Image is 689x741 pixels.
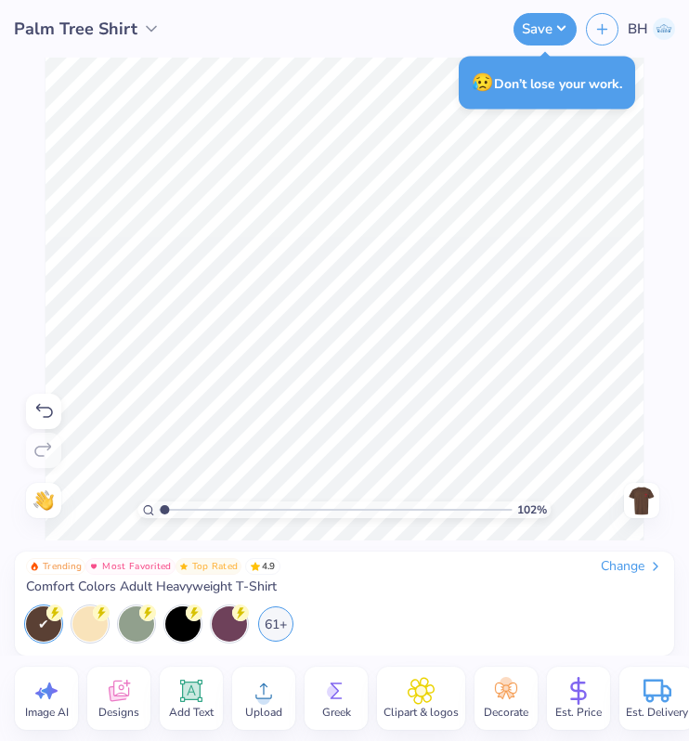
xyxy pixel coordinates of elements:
span: Est. Price [555,705,602,720]
img: Top Rated sort [179,562,188,571]
div: 61+ [258,606,293,642]
span: Add Text [169,705,214,720]
span: Most Favorited [102,562,171,571]
span: BH [628,19,648,40]
img: Bella Henkels [653,18,675,40]
span: Comfort Colors Adult Heavyweight T-Shirt [26,578,277,595]
button: Badge Button [175,558,242,575]
span: Palm Tree Shirt [14,17,137,42]
span: Trending [43,562,82,571]
span: Designs [98,705,139,720]
img: Front [627,486,656,515]
div: Change [601,558,663,575]
span: 😥 [472,71,494,95]
button: Badge Button [26,558,85,575]
span: Decorate [484,705,528,720]
img: Most Favorited sort [89,562,98,571]
span: Est. Delivery [626,705,688,720]
button: Badge Button [85,558,175,575]
span: Greek [322,705,351,720]
span: Upload [245,705,282,720]
button: Save [513,13,577,45]
span: Image AI [25,705,69,720]
a: BH [628,18,675,40]
span: 102 % [517,501,547,518]
span: Clipart & logos [383,705,459,720]
span: Top Rated [192,562,239,571]
img: Trending sort [30,562,39,571]
div: Don’t lose your work. [459,57,635,110]
span: 4.9 [245,558,280,575]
